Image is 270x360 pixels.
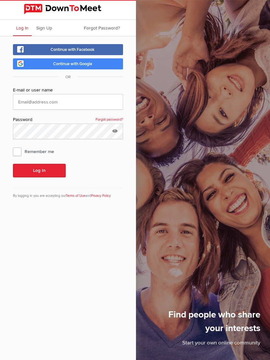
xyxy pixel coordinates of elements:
[96,116,123,123] a: Forgot password?
[53,61,92,66] span: Continue with Google
[91,194,111,198] a: Privacy Policy
[33,20,55,36] a: Sign Up
[13,20,32,36] a: Log In
[66,194,85,198] a: Terms of Use
[13,164,66,177] button: Log In
[13,87,123,94] div: E-mail or user name
[36,25,52,31] span: Sign Up
[13,44,123,55] a: Continue with Facebook
[81,20,123,36] a: Forgot Password?
[13,188,123,198] div: By logging in you are accepting our and
[59,75,77,79] span: OR
[13,116,123,124] div: Password
[13,58,123,69] a: Continue with Google
[13,94,123,110] input: Email@address.com
[149,339,261,350] p: Start your own online community
[13,146,61,157] span: Remember me
[24,4,112,14] img: DownToMeet
[84,25,120,31] span: Forgot Password?
[149,308,261,339] h1: Find people who share your interests
[51,47,95,52] span: Continue with Facebook
[16,25,28,31] span: Log In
